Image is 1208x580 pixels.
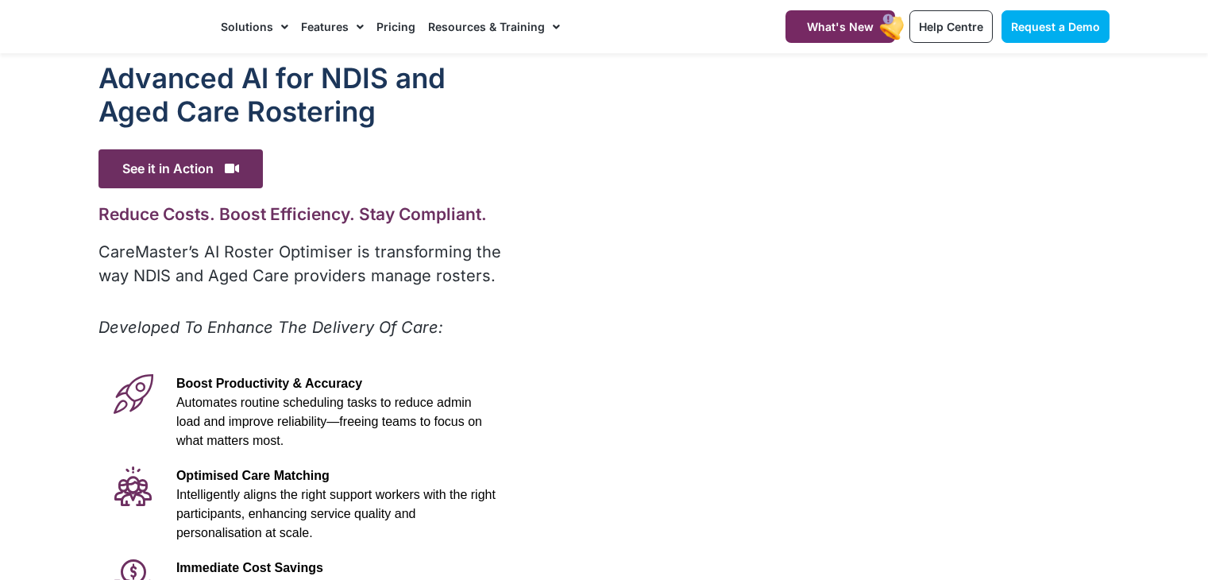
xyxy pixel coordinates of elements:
a: Request a Demo [1002,10,1110,43]
em: Developed To Enhance The Delivery Of Care: [98,318,443,337]
span: Help Centre [919,20,983,33]
img: CareMaster Logo [98,15,205,39]
p: CareMaster’s AI Roster Optimiser is transforming the way NDIS and Aged Care providers manage rost... [98,240,504,288]
span: Boost Productivity & Accuracy [176,377,362,390]
span: Optimised Care Matching [176,469,330,482]
a: Help Centre [909,10,993,43]
span: Immediate Cost Savings [176,561,323,574]
span: What's New [807,20,874,33]
span: Automates routine scheduling tasks to reduce admin load and improve reliability—freeing teams to ... [176,396,482,447]
h2: Reduce Costs. Boost Efficiency. Stay Compliant. [98,204,504,224]
span: Intelligently aligns the right support workers with the right participants, enhancing service qua... [176,488,496,539]
span: Request a Demo [1011,20,1100,33]
span: See it in Action [98,149,263,188]
h1: Advanced Al for NDIS and Aged Care Rostering [98,61,504,128]
a: What's New [785,10,895,43]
